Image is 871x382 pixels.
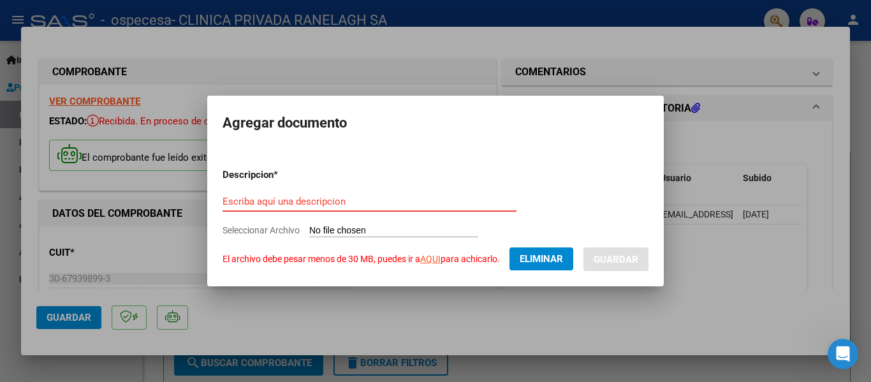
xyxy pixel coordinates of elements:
[223,168,350,182] p: Descripcion
[520,253,563,265] span: Eliminar
[509,247,573,270] button: Eliminar
[583,247,648,271] button: Guardar
[223,254,500,264] span: El archivo debe pesar menos de 30 MB, puedes ir a para achicarlo.
[420,254,441,264] a: AQUI
[594,254,638,265] span: Guardar
[223,225,300,235] span: Seleccionar Archivo
[223,111,648,135] h2: Agregar documento
[828,339,858,369] iframe: Intercom live chat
